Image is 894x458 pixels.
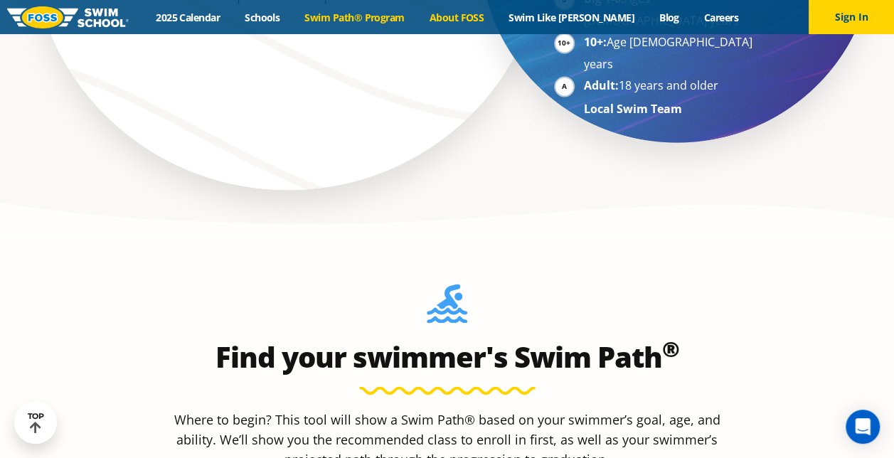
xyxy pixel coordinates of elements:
div: Open Intercom Messenger [846,410,880,444]
a: Swim Path® Program [292,11,417,24]
li: 18 years and older [584,75,758,97]
div: TOP [28,412,44,434]
a: Schools [233,11,292,24]
strong: Local Swim Team [584,101,682,117]
strong: Adult: [584,78,619,93]
strong: 10+: [584,34,607,50]
h2: Find your swimmer's Swim Path [112,339,783,373]
img: Foss-Location-Swimming-Pool-Person.svg [427,284,467,332]
a: Blog [646,11,691,24]
a: About FOSS [417,11,496,24]
a: Swim Like [PERSON_NAME] [496,11,647,24]
a: Careers [691,11,750,24]
a: 2025 Calendar [144,11,233,24]
li: Age [DEMOGRAPHIC_DATA] years [584,32,758,74]
sup: ® [662,334,679,363]
img: FOSS Swim School Logo [7,6,129,28]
